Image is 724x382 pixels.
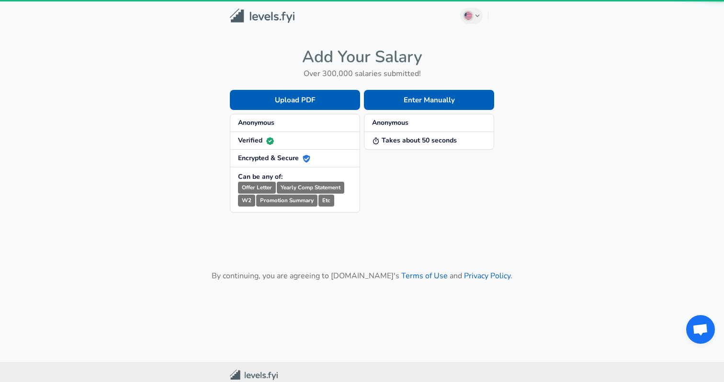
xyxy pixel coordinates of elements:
[238,118,274,127] strong: Anonymous
[238,195,255,207] small: W2
[372,136,457,145] strong: Takes about 50 seconds
[686,315,715,344] div: Open chat
[238,153,310,163] strong: Encrypted & Secure
[238,172,283,181] strong: Can be any of:
[238,136,274,145] strong: Verified
[230,90,360,110] button: Upload PDF
[230,67,494,80] h6: Over 300,000 salaries submitted!
[256,195,317,207] small: Promotion Summary
[230,9,294,23] img: Levels.fyi
[464,271,510,281] a: Privacy Policy
[364,90,494,110] button: Enter Manually
[238,182,276,194] small: Offer Letter
[401,271,448,281] a: Terms of Use
[372,118,408,127] strong: Anonymous
[318,195,334,207] small: Etc
[230,370,278,381] img: Levels.fyi Community
[277,182,344,194] small: Yearly Comp Statement
[464,12,472,20] img: English (US)
[230,47,494,67] h4: Add Your Salary
[460,8,483,24] button: English (US)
